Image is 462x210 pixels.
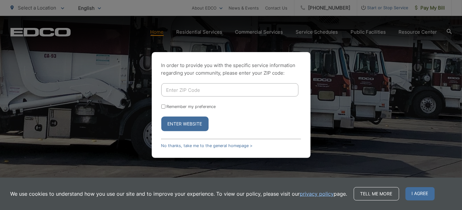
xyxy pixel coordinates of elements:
button: Enter Website [161,117,209,131]
a: privacy policy [300,190,334,198]
a: No thanks, take me to the general homepage > [161,143,253,148]
a: Tell me more [354,187,399,200]
p: We use cookies to understand how you use our site and to improve your experience. To view our pol... [10,190,347,198]
p: In order to provide you with the specific service information regarding your community, please en... [161,62,301,77]
input: Enter ZIP Code [161,83,298,97]
span: I agree [405,187,435,200]
label: Remember my preference [167,104,216,109]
